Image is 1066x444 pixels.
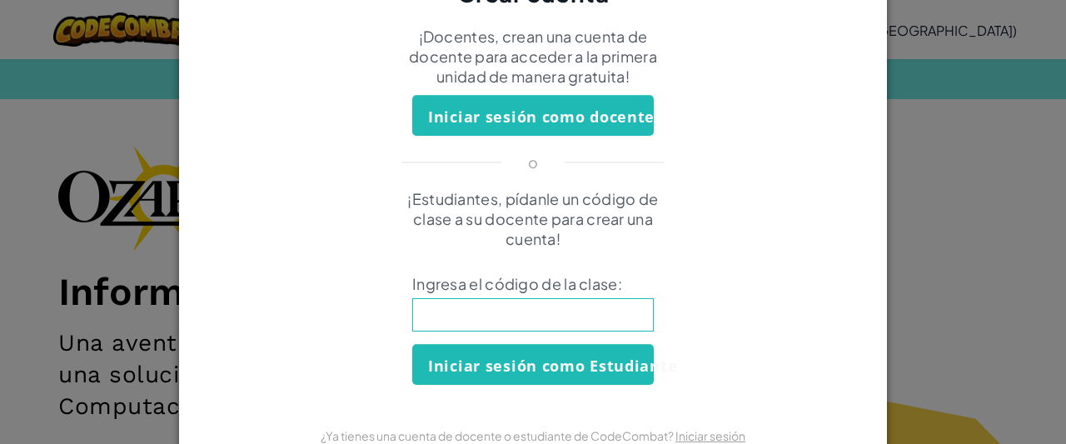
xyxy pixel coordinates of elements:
[675,428,745,443] a: Iniciar sesión
[412,95,654,136] button: Iniciar sesión como docente
[409,27,657,86] font: ¡Docentes, crean una cuenta de docente para acceder a la primera unidad de manera gratuita!
[412,274,622,293] font: Ingresa el código de la clase:
[428,356,677,376] font: Iniciar sesión como Estudiante
[412,344,654,385] button: Iniciar sesión como Estudiante
[528,152,538,172] font: o
[407,189,658,248] font: ¡Estudiantes, pídanle un código de clase a su docente para crear una cuenta!
[428,107,655,127] font: Iniciar sesión como docente
[321,428,674,443] font: ¿Ya tienes una cuenta de docente o estudiante de CodeCombat?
